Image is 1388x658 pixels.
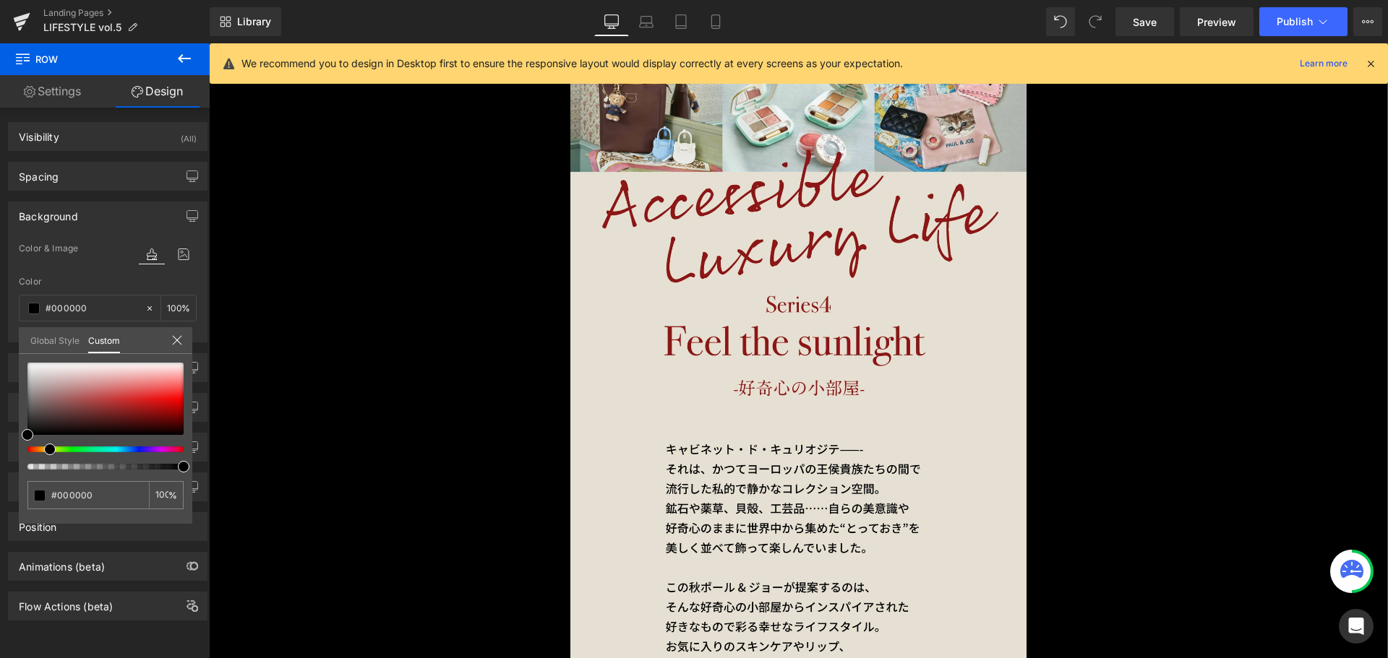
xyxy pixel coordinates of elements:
[14,43,159,75] span: Row
[1046,7,1075,36] button: Undo
[664,7,698,36] a: Tablet
[1081,7,1110,36] button: Redo
[1259,7,1348,36] button: Publish
[43,7,210,19] a: Landing Pages
[149,481,184,509] div: %
[1277,16,1313,27] span: Publish
[241,56,903,72] p: We recommend you to design in Desktop first to ensure the responsive layout would display correct...
[698,7,733,36] a: Mobile
[105,75,210,108] a: Design
[1197,14,1236,30] span: Preview
[30,327,80,352] a: Global Style
[594,7,629,36] a: Desktop
[210,7,281,36] a: New Library
[1339,609,1374,644] div: Open Intercom Messenger
[1353,7,1382,36] button: More
[43,22,121,33] span: LIFESTYLE vol.5
[237,15,271,28] span: Library
[1133,14,1157,30] span: Save
[1294,55,1353,72] a: Learn more
[88,327,120,353] a: Custom
[1180,7,1254,36] a: Preview
[629,7,664,36] a: Laptop
[51,488,143,503] input: Color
